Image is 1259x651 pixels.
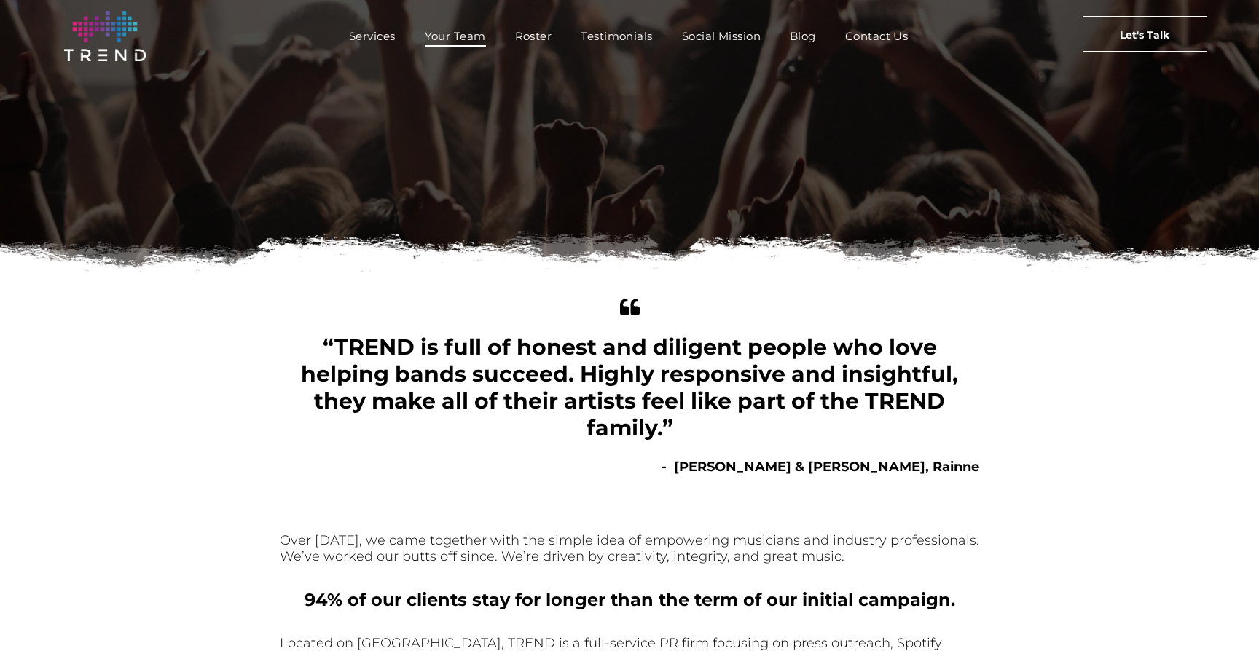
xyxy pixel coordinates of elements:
[301,334,958,441] span: “TREND is full of honest and diligent people who love helping bands succeed. Highly responsive an...
[667,25,775,47] a: Social Mission
[305,589,955,610] b: 94% of our clients stay for longer than the term of our initial campaign.
[1120,17,1169,53] span: Let's Talk
[501,25,567,47] a: Roster
[280,532,979,564] font: Over [DATE], we came together with the simple idea of empowering musicians and industry professio...
[775,25,831,47] a: Blog
[831,25,923,47] a: Contact Us
[410,25,501,47] a: Your Team
[662,459,979,475] b: - [PERSON_NAME] & [PERSON_NAME], Rainne
[334,25,410,47] a: Services
[64,11,146,61] img: logo
[566,25,667,47] a: Testimonials
[1083,16,1207,52] a: Let's Talk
